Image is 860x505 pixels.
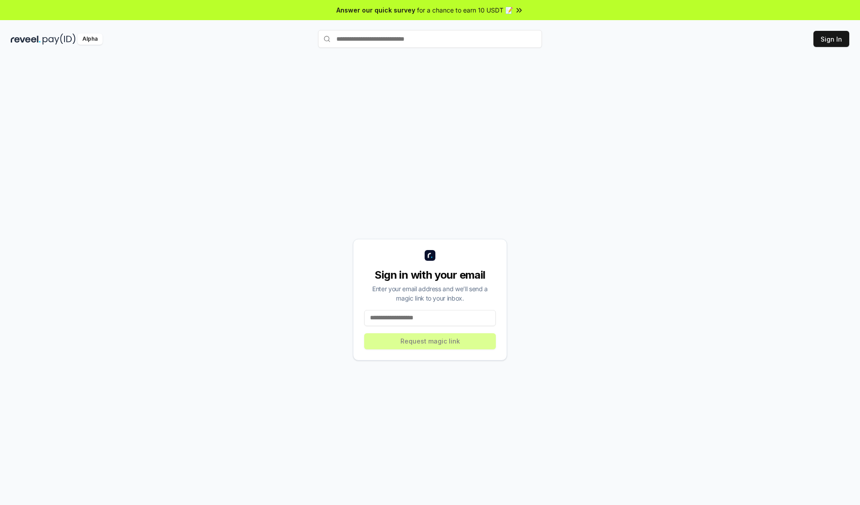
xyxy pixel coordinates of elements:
div: Sign in with your email [364,268,496,282]
img: logo_small [425,250,435,261]
span: for a chance to earn 10 USDT 📝 [417,5,513,15]
span: Answer our quick survey [336,5,415,15]
button: Sign In [813,31,849,47]
img: pay_id [43,34,76,45]
div: Enter your email address and we’ll send a magic link to your inbox. [364,284,496,303]
img: reveel_dark [11,34,41,45]
div: Alpha [77,34,103,45]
